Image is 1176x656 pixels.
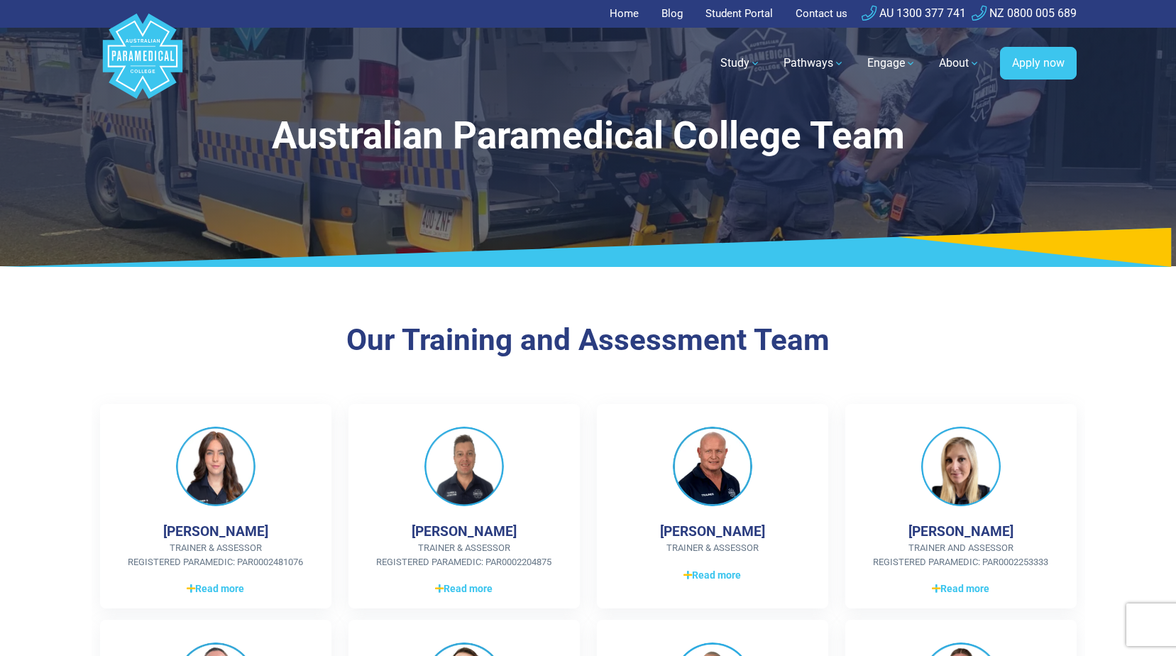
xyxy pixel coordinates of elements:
[862,6,966,20] a: AU 1300 377 741
[371,580,557,597] a: Read more
[123,580,309,597] a: Read more
[173,114,1004,158] h1: Australian Paramedical College Team
[100,28,185,99] a: Australian Paramedical College
[187,581,244,596] span: Read more
[868,580,1054,597] a: Read more
[859,43,925,83] a: Engage
[660,523,765,540] h4: [PERSON_NAME]
[123,541,309,569] span: Trainer & Assessor Registered Paramedic: PAR0002481076
[868,541,1054,569] span: Trainer and Assessor Registered Paramedic: PAR0002253333
[712,43,769,83] a: Study
[412,523,517,540] h4: [PERSON_NAME]
[908,523,1013,540] h4: [PERSON_NAME]
[932,581,989,596] span: Read more
[176,427,255,506] img: Betina Ellul
[435,581,493,596] span: Read more
[930,43,989,83] a: About
[1000,47,1077,80] a: Apply now
[775,43,853,83] a: Pathways
[173,322,1004,359] h3: Our Training and Assessment Team
[673,427,752,506] img: Jens Hojby
[424,427,504,506] img: Chris King
[972,6,1077,20] a: NZ 0800 005 689
[683,568,741,583] span: Read more
[921,427,1001,506] img: Jolene Moss
[371,541,557,569] span: Trainer & Assessor Registered Paramedic: PAR0002204875
[163,523,268,540] h4: [PERSON_NAME]
[620,541,806,555] span: Trainer & Assessor
[620,567,806,584] a: Read more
